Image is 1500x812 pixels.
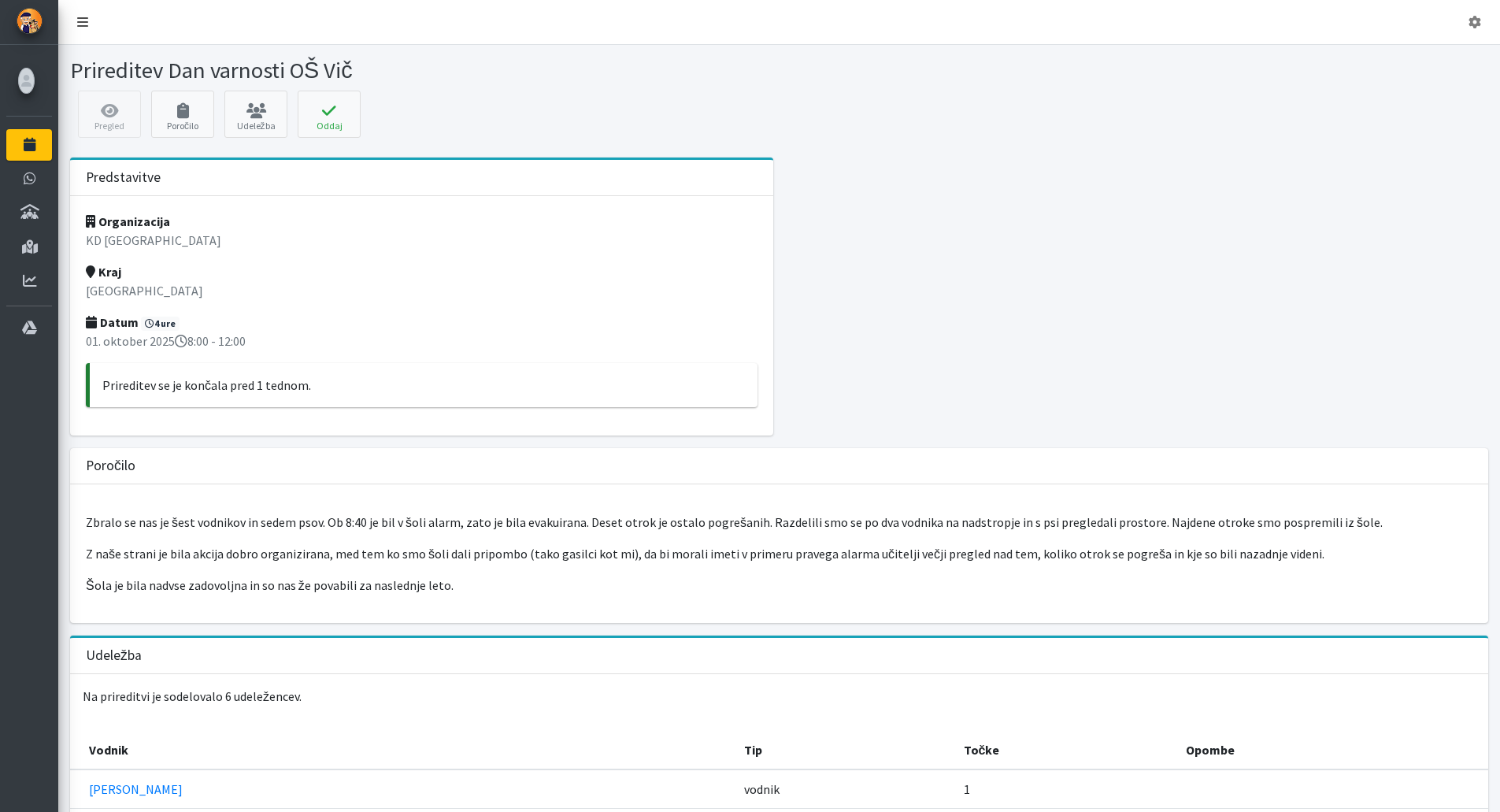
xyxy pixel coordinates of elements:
[224,91,287,138] a: Udeležba
[86,647,142,664] h3: Udeležba
[70,57,773,84] h1: Prireditev Dan varnosti OŠ Vič
[735,769,954,809] td: vodnik
[86,281,757,300] p: [GEOGRAPHIC_DATA]
[86,169,161,186] h3: Predstavitve
[70,674,1487,718] p: Na prireditvi je sodelovalo 6 udeležencev.
[86,576,1472,595] p: Šola je bila nadvse zadovoljna in so nas že povabili za naslednje leto.
[86,264,121,280] strong: Kraj
[298,91,361,138] button: Oddaj
[86,231,757,250] p: KD [GEOGRAPHIC_DATA]
[86,513,1472,532] p: Zbralo se nas je šest vodnikov in sedem psov. Ob 8:40 je bil v šoli alarm, zato je bila evakuiran...
[89,781,183,797] a: [PERSON_NAME]
[86,332,757,350] p: 01. oktober 2025 8:00 - 12:00
[151,91,214,138] a: Poročilo
[17,8,43,34] img: eDedi
[954,769,1176,809] td: 1
[70,731,735,769] th: Vodnik
[86,314,139,330] strong: Datum
[86,458,135,474] h3: Poročilo
[102,376,745,395] p: Prireditev se je končala pred 1 tednom.
[141,317,180,331] span: 4 ure
[86,213,170,229] strong: Organizacija
[1176,731,1488,769] th: Opombe
[86,544,1472,563] p: Z naše strani je bila akcija dobro organizirana, med tem ko smo šoli dali pripombo (tako gasilci ...
[954,731,1176,769] th: Točke
[735,731,954,769] th: Tip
